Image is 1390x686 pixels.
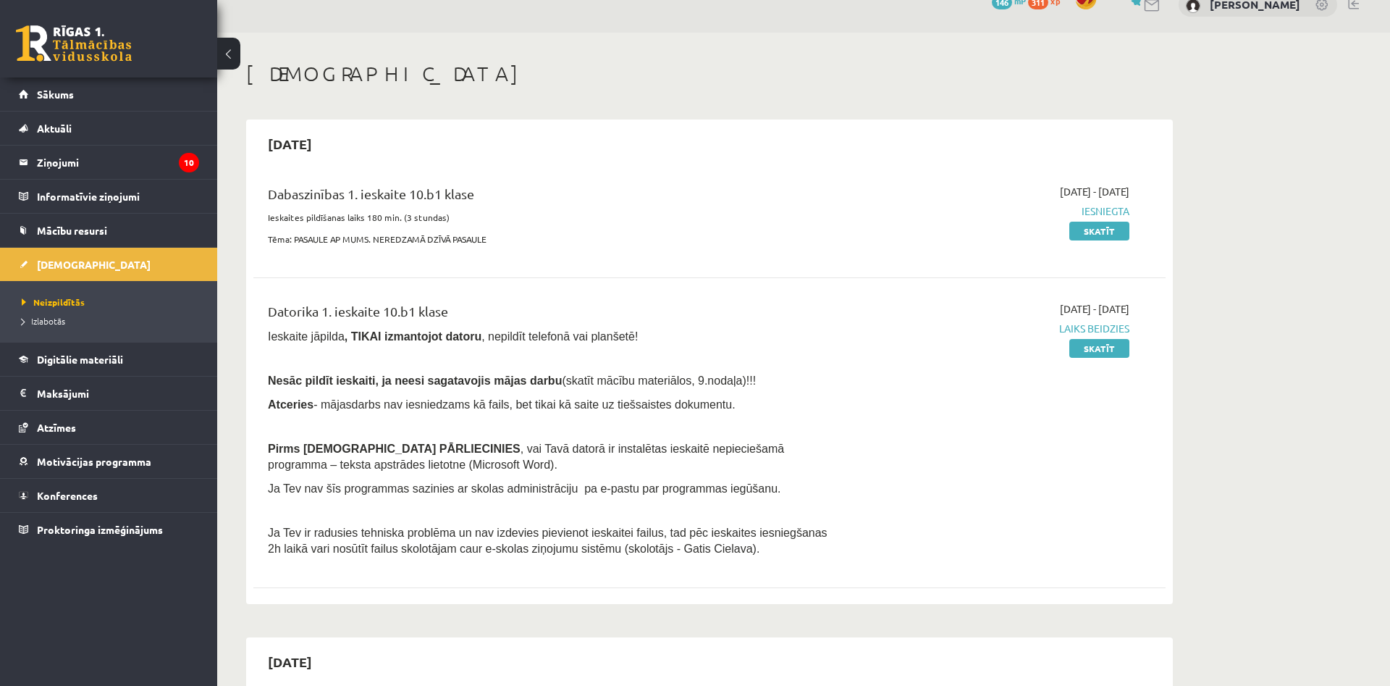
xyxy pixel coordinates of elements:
span: Pirms [DEMOGRAPHIC_DATA] PĀRLIECINIES [268,443,521,455]
span: Ja Tev nav šīs programmas sazinies ar skolas administrāciju pa e-pastu par programmas iegūšanu. [268,482,780,495]
p: Tēma: PASAULE AP MUMS. NEREDZAMĀ DZĪVĀ PASAULE [268,233,835,246]
a: Konferences [19,479,199,512]
a: Motivācijas programma [19,445,199,478]
span: Neizpildītās [22,296,85,308]
a: Sākums [19,78,199,111]
span: Nesāc pildīt ieskaiti, ja neesi sagatavojis mājas darbu [268,375,562,387]
span: Atzīmes [37,421,76,434]
span: Aktuāli [37,122,72,135]
div: Datorika 1. ieskaite 10.b1 klase [268,301,835,328]
span: Izlabotās [22,315,65,327]
a: Rīgas 1. Tālmācības vidusskola [16,25,132,62]
legend: Informatīvie ziņojumi [37,180,199,213]
b: Atceries [268,398,313,411]
div: Dabaszinības 1. ieskaite 10.b1 klase [268,184,835,211]
a: Atzīmes [19,411,199,444]
span: Ieskaite jāpilda , nepildīt telefonā vai planšetē! [268,330,638,343]
h1: [DEMOGRAPHIC_DATA] [246,62,1173,86]
span: Ja Tev ir radusies tehniska problēma un nav izdevies pievienot ieskaitei failus, tad pēc ieskaite... [268,527,827,555]
h2: [DATE] [253,645,327,679]
legend: Ziņojumi [37,146,199,179]
span: Mācību resursi [37,224,107,237]
a: Digitālie materiāli [19,343,199,376]
a: Maksājumi [19,377,199,410]
p: Ieskaites pildīšanas laiks 180 min. (3 stundas) [268,211,835,224]
span: - mājasdarbs nav iesniedzams kā fails, bet tikai kā saite uz tiešsaistes dokumentu. [268,398,736,411]
span: Digitālie materiāli [37,353,123,366]
span: Proktoringa izmēģinājums [37,523,163,536]
span: Motivācijas programma [37,455,151,468]
i: 10 [179,153,199,172]
span: [DATE] - [DATE] [1060,184,1129,199]
span: [DEMOGRAPHIC_DATA] [37,258,151,271]
a: Ziņojumi10 [19,146,199,179]
a: Skatīt [1069,222,1129,240]
a: Izlabotās [22,314,203,327]
b: , TIKAI izmantojot datoru [345,330,481,343]
a: Informatīvie ziņojumi [19,180,199,213]
span: [DATE] - [DATE] [1060,301,1129,317]
a: Mācību resursi [19,214,199,247]
span: (skatīt mācību materiālos, 9.nodaļa)!!! [562,375,756,387]
span: Laiks beidzies [856,321,1129,336]
a: Aktuāli [19,112,199,145]
span: Konferences [37,489,98,502]
a: Skatīt [1069,339,1129,358]
span: , vai Tavā datorā ir instalētas ieskaitē nepieciešamā programma – teksta apstrādes lietotne (Micr... [268,443,784,471]
span: Sākums [37,88,74,101]
a: Proktoringa izmēģinājums [19,513,199,546]
a: Neizpildītās [22,296,203,309]
span: Iesniegta [856,204,1129,219]
a: [DEMOGRAPHIC_DATA] [19,248,199,281]
legend: Maksājumi [37,377,199,410]
h2: [DATE] [253,127,327,161]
